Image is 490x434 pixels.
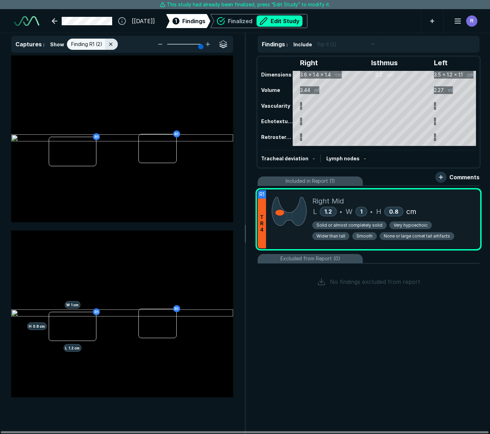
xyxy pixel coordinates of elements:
[182,17,205,25] span: Findings
[406,206,416,217] span: cm
[346,206,353,217] span: W
[286,41,288,47] span: :
[394,222,428,228] span: Very hypoechoic
[376,206,381,217] span: H
[167,1,330,8] span: This study had already been finalized, press “Edit Study” to modify it.
[11,134,233,143] img: b9ea538a-84b7-4efd-8350-97c57f68b33d
[260,214,264,233] span: T R 4
[466,15,477,27] div: avatar-name
[312,196,344,206] span: Right Mid
[325,208,332,215] span: 1.2
[15,41,42,48] span: Captures
[313,155,315,161] span: -
[449,173,479,181] span: Comments
[210,14,307,28] div: FinalizedEdit Study
[272,196,307,227] img: 4wxi0wAAAAZJREFUAwDNrBPJYXDCNwAAAABJRU5ErkJggg==
[317,233,345,239] span: Wider than tall
[257,15,302,27] button: Edit Study
[364,155,366,161] span: -
[330,278,420,286] span: No findings excluded from report
[262,41,285,48] span: Findings
[389,208,399,215] span: 0.8
[313,206,317,217] span: L
[384,233,450,239] span: None or large comet tail artifacts
[166,14,210,28] div: 1Findings
[317,40,336,48] span: Top 6 (1)
[50,41,64,48] span: Show
[449,14,479,28] button: avatar-name
[470,17,474,25] span: R
[280,255,340,262] span: Excluded from Report (0)
[259,191,264,198] span: R1
[293,41,312,48] span: Include
[286,177,335,185] span: Included in Report (1)
[261,155,308,161] span: Tracheal deviation
[370,207,373,216] span: •
[11,13,42,29] a: See-Mode Logo
[317,222,382,228] span: Solid or almost completely solid
[71,40,102,48] span: Finding R1 (2)
[14,16,39,26] img: See-Mode Logo
[326,155,360,161] span: Lymph nodes
[11,309,233,318] img: 569451eb-e666-45d4-9773-771fb2932bf2
[340,207,342,216] span: •
[258,190,479,248] div: R1TR4Right MidL1.2•W1•H0.8cmSolid or almost completely solidVery hypoechoicWider than tallSmoothN...
[175,17,177,25] span: 1
[360,208,362,215] span: 1
[43,41,45,47] span: :
[258,254,479,297] li: Excluded from Report (0)No findings excluded from report
[356,233,373,239] span: Smooth
[228,15,302,27] div: Finalized
[132,17,155,25] span: [[DATE]]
